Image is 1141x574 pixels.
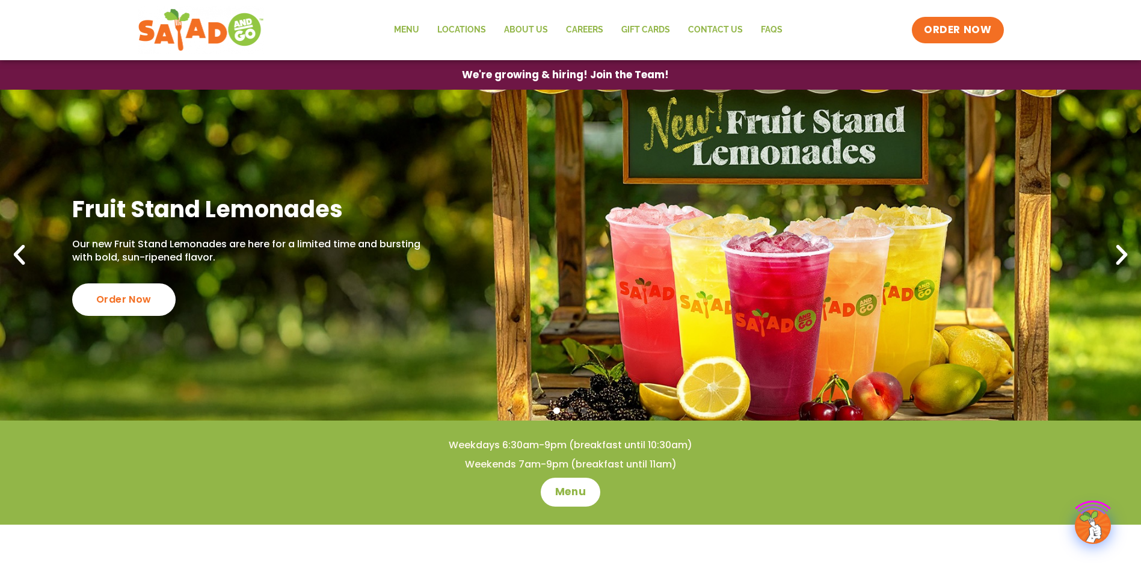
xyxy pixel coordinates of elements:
[924,23,991,37] span: ORDER NOW
[581,407,588,414] span: Go to slide 3
[444,61,687,89] a: We're growing & hiring! Join the Team!
[138,6,265,54] img: new-SAG-logo-768×292
[24,458,1117,471] h4: Weekends 7am-9pm (breakfast until 11am)
[553,407,560,414] span: Go to slide 1
[541,478,600,507] a: Menu
[72,238,425,265] p: Our new Fruit Stand Lemonades are here for a limited time and bursting with bold, sun-ripened fla...
[612,16,679,44] a: GIFT CARDS
[752,16,792,44] a: FAQs
[679,16,752,44] a: Contact Us
[72,194,425,224] h2: Fruit Stand Lemonades
[495,16,557,44] a: About Us
[462,70,669,80] span: We're growing & hiring! Join the Team!
[555,485,586,499] span: Menu
[567,407,574,414] span: Go to slide 2
[385,16,792,44] nav: Menu
[1109,242,1135,268] div: Next slide
[912,17,1003,43] a: ORDER NOW
[428,16,495,44] a: Locations
[557,16,612,44] a: Careers
[385,16,428,44] a: Menu
[24,439,1117,452] h4: Weekdays 6:30am-9pm (breakfast until 10:30am)
[72,283,176,316] div: Order Now
[6,242,32,268] div: Previous slide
